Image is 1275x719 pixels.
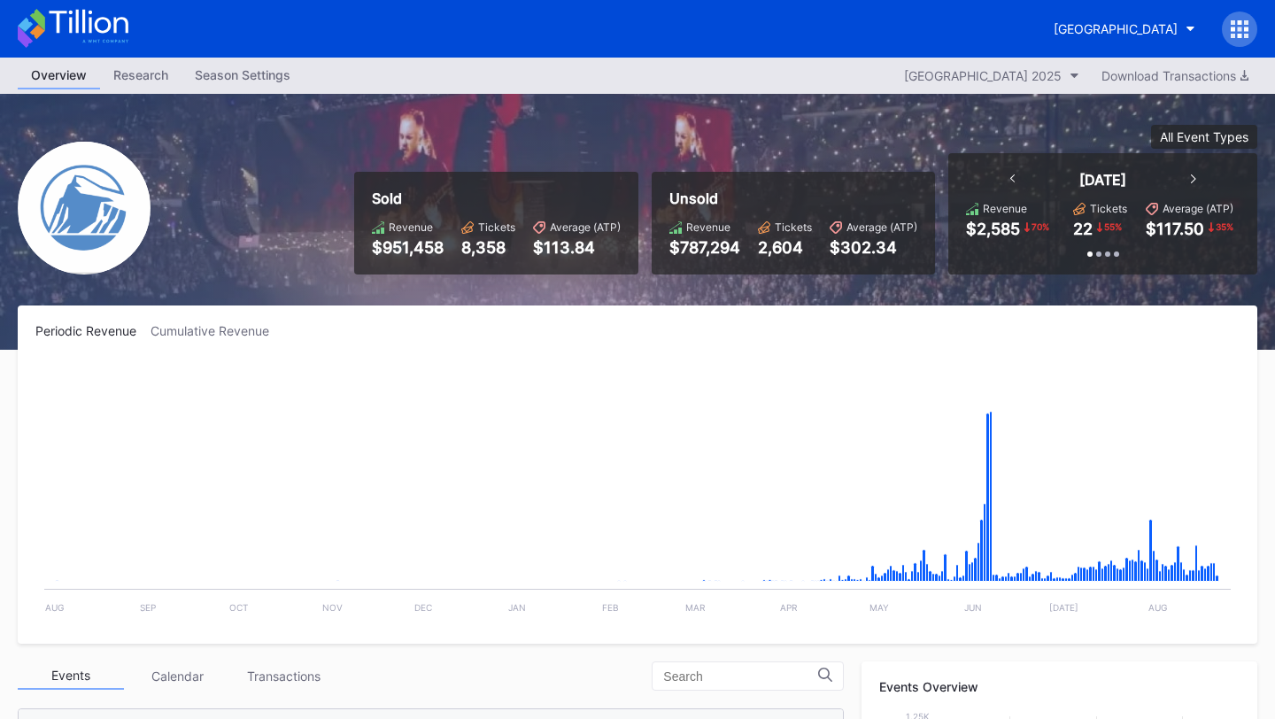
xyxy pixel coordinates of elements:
[1160,129,1248,144] div: All Event Types
[151,323,283,338] div: Cumulative Revenue
[182,62,304,89] a: Season Settings
[18,62,100,89] a: Overview
[1054,21,1178,36] div: [GEOGRAPHIC_DATA]
[18,662,124,690] div: Events
[846,220,917,234] div: Average (ATP)
[18,142,151,274] img: Devils-Logo.png
[685,602,706,613] text: Mar
[1148,602,1167,613] text: Aug
[45,602,64,613] text: Aug
[322,602,343,613] text: Nov
[602,602,619,613] text: Feb
[230,662,336,690] div: Transactions
[372,189,621,207] div: Sold
[904,68,1062,83] div: [GEOGRAPHIC_DATA] 2025
[124,662,230,690] div: Calendar
[1030,220,1051,234] div: 70 %
[663,669,818,684] input: Search
[1040,12,1209,45] button: [GEOGRAPHIC_DATA]
[1090,202,1127,215] div: Tickets
[1102,220,1124,234] div: 55 %
[964,602,982,613] text: Jun
[669,238,740,257] div: $787,294
[983,202,1027,215] div: Revenue
[1093,64,1257,88] button: Download Transactions
[1101,68,1248,83] div: Download Transactions
[1163,202,1233,215] div: Average (ATP)
[895,64,1088,88] button: [GEOGRAPHIC_DATA] 2025
[100,62,182,88] div: Research
[758,238,812,257] div: 2,604
[372,238,444,257] div: $951,458
[182,62,304,88] div: Season Settings
[100,62,182,89] a: Research
[229,602,248,613] text: Oct
[780,602,798,613] text: Apr
[35,360,1240,626] svg: Chart title
[966,220,1020,238] div: $2,585
[1073,220,1093,238] div: 22
[414,602,432,613] text: Dec
[1049,602,1078,613] text: [DATE]
[869,602,889,613] text: May
[1146,220,1204,238] div: $117.50
[1079,171,1126,189] div: [DATE]
[389,220,433,234] div: Revenue
[478,220,515,234] div: Tickets
[461,238,515,257] div: 8,358
[140,602,156,613] text: Sep
[508,602,526,613] text: Jan
[1151,125,1257,149] button: All Event Types
[830,238,917,257] div: $302.34
[1214,220,1235,234] div: 35 %
[669,189,917,207] div: Unsold
[879,679,1240,694] div: Events Overview
[550,220,621,234] div: Average (ATP)
[775,220,812,234] div: Tickets
[35,323,151,338] div: Periodic Revenue
[686,220,730,234] div: Revenue
[533,238,621,257] div: $113.84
